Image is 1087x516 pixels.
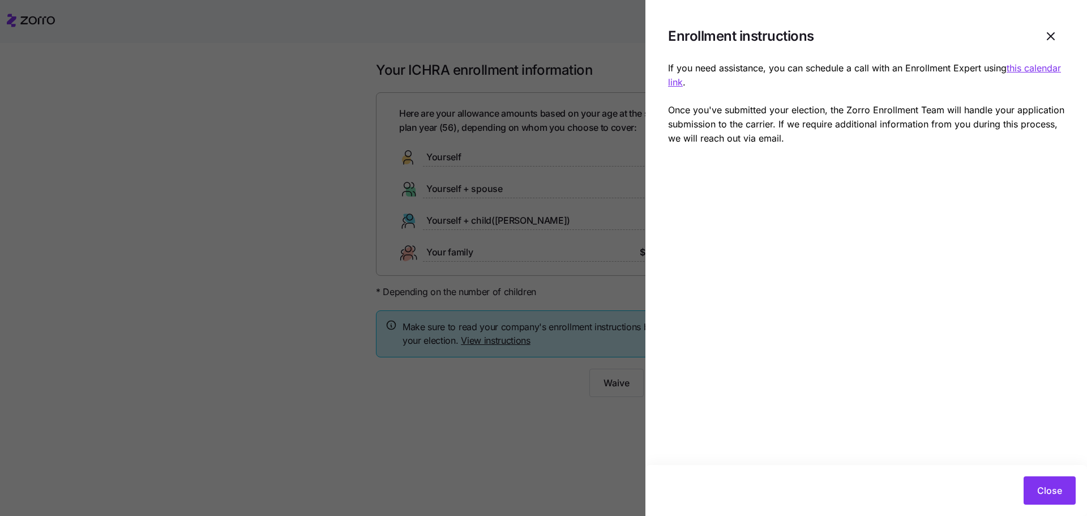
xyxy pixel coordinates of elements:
a: this calendar link [668,62,1061,88]
span: Close [1037,484,1062,497]
p: If you need assistance, you can schedule a call with an Enrollment Expert using . Once you've sub... [668,61,1064,146]
button: Close [1024,476,1076,505]
h1: Enrollment instructions [668,27,1028,45]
